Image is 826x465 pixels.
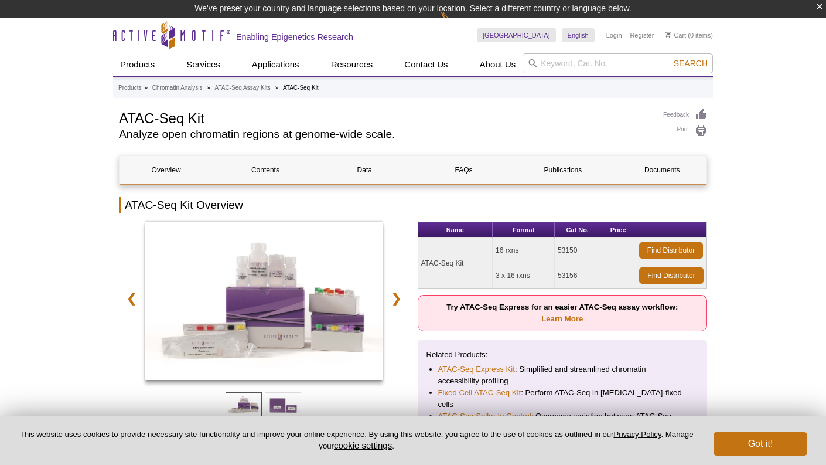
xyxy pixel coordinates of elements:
th: Price [600,222,636,238]
a: Products [118,83,141,93]
a: Find Distributor [639,267,704,284]
a: Resources [324,53,380,76]
li: : Simplified and streamlined chromatin accessibility profiling [438,364,687,387]
a: ATAC-Seq Spike-In Control [438,410,531,422]
th: Format [493,222,555,238]
a: English [562,28,595,42]
td: 3 x 16 rxns [493,263,555,288]
h2: Analyze open chromatin regions at genome-wide scale. [119,129,651,140]
span: Search [674,59,708,68]
a: Learn More [541,314,583,323]
a: Documents [616,156,709,184]
a: Publications [516,156,609,184]
a: Register [630,31,654,39]
a: [GEOGRAPHIC_DATA] [477,28,556,42]
a: Overview [120,156,213,184]
li: : Overcome variation between ATAC-Seq datasets [438,410,687,434]
a: Contents [219,156,312,184]
a: Find Distributor [639,242,703,259]
a: Chromatin Analysis [152,83,203,93]
h1: ATAC-Seq Kit [119,108,651,126]
td: ATAC-Seq Kit [418,238,493,288]
button: Search [670,58,711,69]
a: Contact Us [397,53,455,76]
a: Fixed Cell ATAC-Seq Kit [438,387,521,399]
button: Got it! [714,432,807,456]
a: About Us [473,53,523,76]
a: Privacy Policy [613,430,661,439]
a: FAQs [417,156,510,184]
a: ATAC-Seq Express Kit [438,364,515,375]
th: Cat No. [555,222,600,238]
li: | [625,28,627,42]
input: Keyword, Cat. No. [523,53,713,73]
h2: Enabling Epigenetics Research [236,32,353,42]
img: ATAC-Seq Kit [145,222,383,380]
td: 53156 [555,263,600,288]
a: ❮ [119,285,144,312]
a: Products [113,53,162,76]
a: ❯ [384,285,409,312]
p: Related Products: [426,349,699,361]
li: ATAC-Seq Kit [283,84,319,91]
a: ATAC-Seq Assay Kits [215,83,271,93]
li: : Perform ATAC-Seq in [MEDICAL_DATA]-fixed cells [438,387,687,410]
strong: Try ATAC-Seq Express for an easier ATAC-Seq assay workflow: [446,303,678,323]
li: » [207,84,210,91]
a: Print [663,124,707,137]
li: » [144,84,148,91]
td: 16 rxns [493,238,555,263]
a: ATAC-Seq Kit [145,222,383,383]
a: Applications [245,53,306,76]
img: Your Cart [665,32,671,38]
li: » [275,84,279,91]
a: Login [606,31,622,39]
p: This website uses cookies to provide necessary site functionality and improve your online experie... [19,429,694,452]
a: Cart [665,31,686,39]
td: 53150 [555,238,600,263]
a: Services [179,53,227,76]
li: (0 items) [665,28,713,42]
a: Feedback [663,108,707,121]
a: Data [318,156,411,184]
h2: ATAC-Seq Kit Overview [119,197,707,213]
img: Change Here [440,9,471,36]
th: Name [418,222,493,238]
button: cookie settings [334,440,392,450]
